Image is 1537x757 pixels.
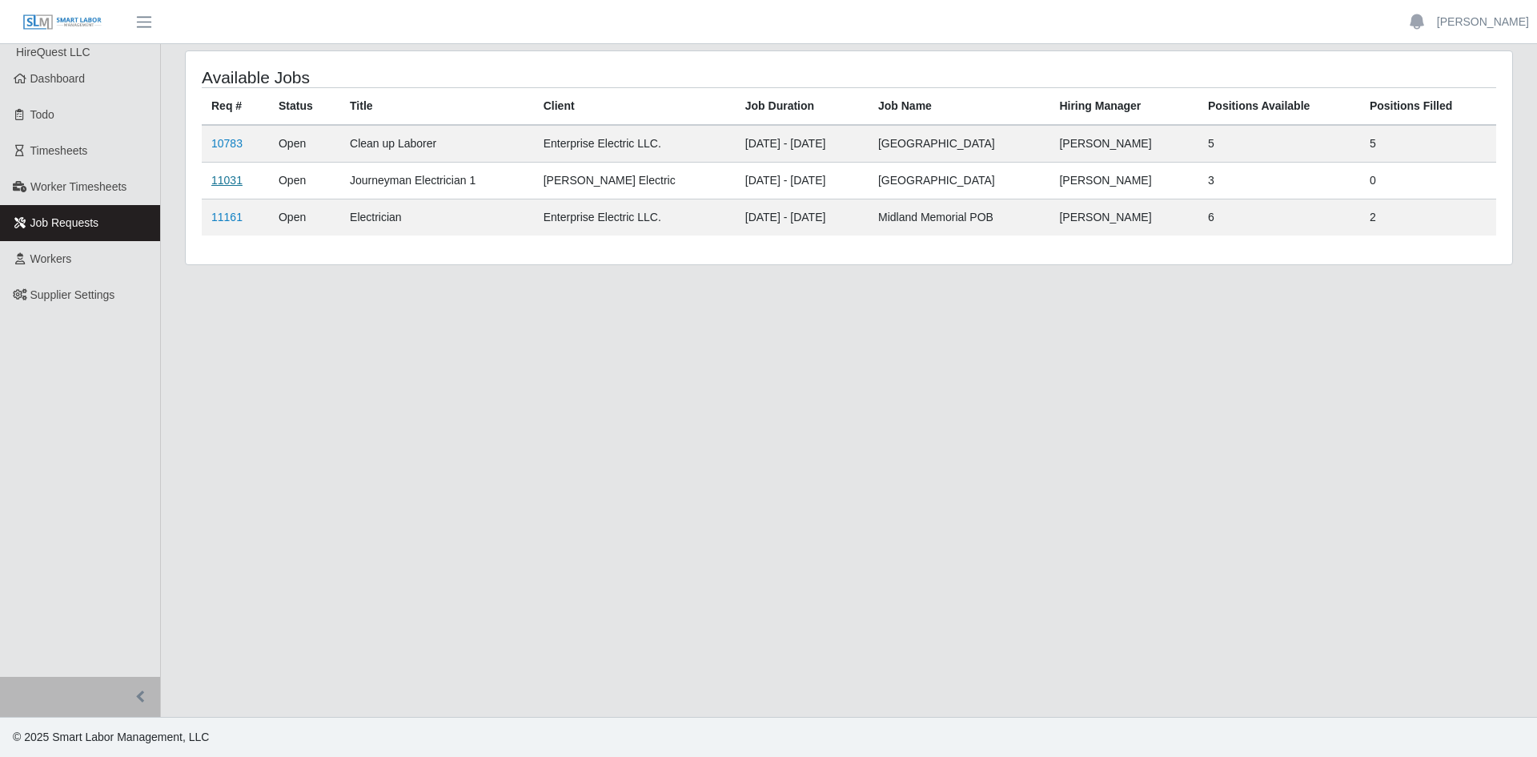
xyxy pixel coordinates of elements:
th: Job Name [869,88,1049,126]
span: Dashboard [30,72,86,85]
td: Clean up Laborer [340,125,534,163]
td: [PERSON_NAME] Electric [534,163,736,199]
td: [DATE] - [DATE] [736,163,869,199]
th: Status [269,88,340,126]
td: Midland Memorial POB [869,199,1049,236]
td: Journeyman Electrician 1 [340,163,534,199]
span: HireQuest LLC [16,46,90,58]
td: [PERSON_NAME] [1049,163,1198,199]
a: 11161 [211,211,243,223]
th: Hiring Manager [1049,88,1198,126]
th: Positions Available [1198,88,1360,126]
th: Positions Filled [1360,88,1496,126]
span: Workers [30,252,72,265]
a: 10783 [211,137,243,150]
td: 3 [1198,163,1360,199]
span: Worker Timesheets [30,180,126,193]
th: Title [340,88,534,126]
a: 11031 [211,174,243,187]
td: Open [269,125,340,163]
td: [PERSON_NAME] [1049,199,1198,236]
td: Enterprise Electric LLC. [534,199,736,236]
td: 5 [1198,125,1360,163]
a: [PERSON_NAME] [1437,14,1529,30]
h4: Available Jobs [202,67,727,87]
td: 5 [1360,125,1496,163]
td: [PERSON_NAME] [1049,125,1198,163]
td: Electrician [340,199,534,236]
span: © 2025 Smart Labor Management, LLC [13,731,209,743]
span: Supplier Settings [30,288,115,301]
span: Timesheets [30,144,88,157]
td: 2 [1360,199,1496,236]
td: Open [269,199,340,236]
th: Client [534,88,736,126]
td: [DATE] - [DATE] [736,125,869,163]
td: [DATE] - [DATE] [736,199,869,236]
th: Req # [202,88,269,126]
span: Todo [30,108,54,121]
td: Enterprise Electric LLC. [534,125,736,163]
span: Job Requests [30,216,99,229]
img: SLM Logo [22,14,102,31]
td: Open [269,163,340,199]
td: 0 [1360,163,1496,199]
td: [GEOGRAPHIC_DATA] [869,163,1049,199]
td: [GEOGRAPHIC_DATA] [869,125,1049,163]
th: Job Duration [736,88,869,126]
td: 6 [1198,199,1360,236]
